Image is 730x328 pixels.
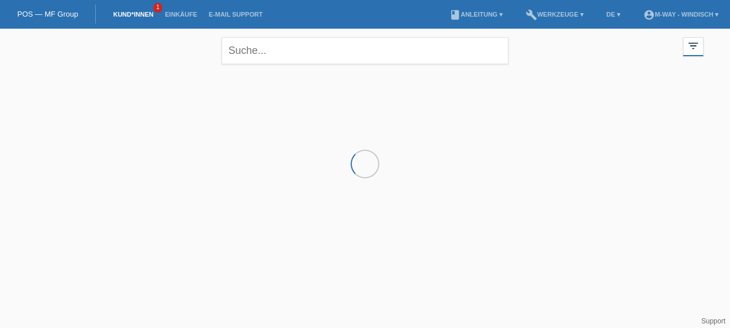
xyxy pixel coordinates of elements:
a: E-Mail Support [203,11,269,18]
i: account_circle [643,9,655,21]
a: DE ▾ [601,11,626,18]
i: book [449,9,461,21]
a: buildWerkzeuge ▾ [520,11,589,18]
input: Suche... [222,37,508,64]
a: Einkäufe [159,11,203,18]
a: Support [701,317,725,325]
a: account_circlem-way - Windisch ▾ [638,11,724,18]
a: Kund*innen [107,11,159,18]
i: filter_list [687,40,700,52]
a: bookAnleitung ▾ [444,11,508,18]
span: 1 [153,3,162,13]
i: build [526,9,537,21]
a: POS — MF Group [17,10,78,18]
